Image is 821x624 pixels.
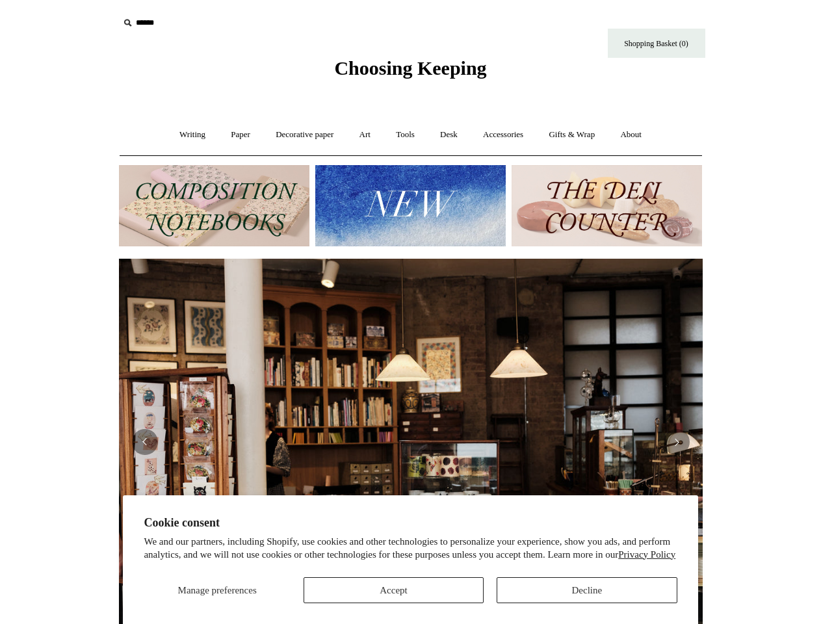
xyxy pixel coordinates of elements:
a: Writing [168,118,217,152]
a: Accessories [471,118,535,152]
button: Decline [497,577,677,603]
span: Choosing Keeping [334,57,486,79]
a: Tools [384,118,426,152]
img: New.jpg__PID:f73bdf93-380a-4a35-bcfe-7823039498e1 [315,165,506,246]
a: About [608,118,653,152]
button: Accept [304,577,484,603]
a: Art [348,118,382,152]
a: Shopping Basket (0) [608,29,705,58]
a: Choosing Keeping [334,68,486,77]
img: The Deli Counter [512,165,702,246]
a: Paper [219,118,262,152]
a: Decorative paper [264,118,345,152]
h2: Cookie consent [144,516,677,530]
button: Next [664,429,690,455]
img: 202302 Composition ledgers.jpg__PID:69722ee6-fa44-49dd-a067-31375e5d54ec [119,165,309,246]
p: We and our partners, including Shopify, use cookies and other technologies to personalize your ex... [144,536,677,561]
a: Desk [428,118,469,152]
a: Gifts & Wrap [537,118,606,152]
a: Privacy Policy [618,549,675,560]
button: Previous [132,429,158,455]
span: Manage preferences [178,585,257,595]
button: Manage preferences [144,577,290,603]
